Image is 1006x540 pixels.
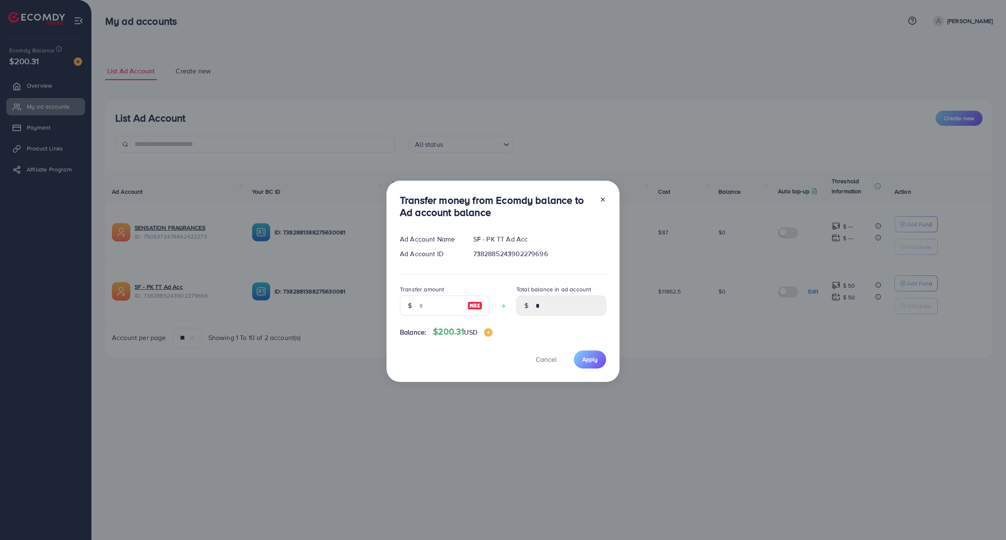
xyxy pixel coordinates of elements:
div: Ad Account Name [393,234,467,244]
span: Cancel [536,355,557,364]
div: Ad Account ID [393,249,467,259]
h4: $200.31 [433,327,493,337]
label: Total balance in ad account [516,285,591,293]
div: 7382885243902279696 [467,249,613,259]
button: Cancel [525,350,567,369]
label: Transfer amount [400,285,444,293]
img: image [467,301,482,311]
span: Balance: [400,327,426,337]
button: Apply [574,350,606,369]
span: Apply [582,355,598,363]
span: USD [464,327,477,337]
h3: Transfer money from Ecomdy balance to Ad account balance [400,194,593,218]
img: image [484,328,493,337]
div: SF - PK TT Ad Acc [467,234,613,244]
